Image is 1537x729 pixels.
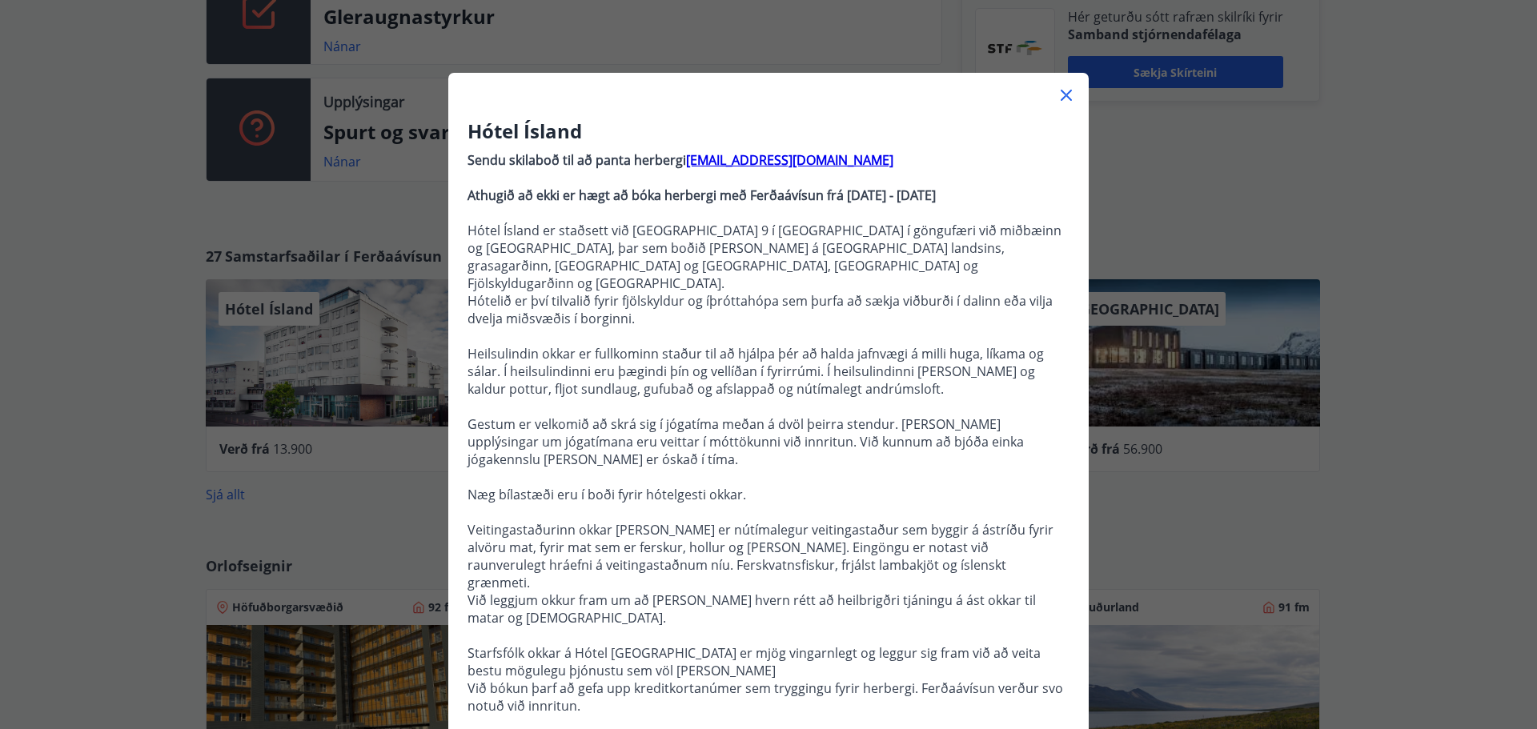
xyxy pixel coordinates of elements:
p: Hótelið er því tilvalið fyrir fjölskyldur og íþróttahópa sem þurfa að sækja viðburði í dalinn eða... [468,292,1069,327]
strong: Athugið að ekki er hægt að bóka herbergi með Ferðaávísun frá [DATE] - [DATE] [468,186,936,204]
p: Við leggjum okkur fram um að [PERSON_NAME] hvern rétt að heilbrigðri tjáningu á ást okkar til mat... [468,591,1069,627]
p: Heilsulindin okkar er fullkominn staður til að hjálpa þér að halda jafnvægi á milli huga, líkama ... [468,345,1069,398]
a: [EMAIL_ADDRESS][DOMAIN_NAME] [686,151,893,169]
p: Veitingastaðurinn okkar [PERSON_NAME] er nútímalegur veitingastaður sem byggir á ástríðu fyrir al... [468,521,1069,591]
strong: Sendu skilaboð til að panta herbergi [468,151,686,169]
p: Næg bílastæði eru í boði fyrir hótelgesti okkar. [468,486,1069,503]
h3: Hótel Ísland [468,118,1069,145]
p: Starfsfólk okkar á Hótel [GEOGRAPHIC_DATA] er mjög vingarnlegt og leggur sig fram við að veita be... [468,644,1069,679]
p: Við bókun þarf að gefa upp kreditkortanúmer sem tryggingu fyrir herbergi. Ferðaávísun verður svo ... [468,679,1069,715]
p: Hótel Ísland er staðsett við [GEOGRAPHIC_DATA] 9 í [GEOGRAPHIC_DATA] í göngufæri við miðbæinn og ... [468,222,1069,292]
p: Gestum er velkomið að skrá sig í jógatíma meðan á dvöl þeirra stendur. [PERSON_NAME] upplýsingar ... [468,415,1069,468]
